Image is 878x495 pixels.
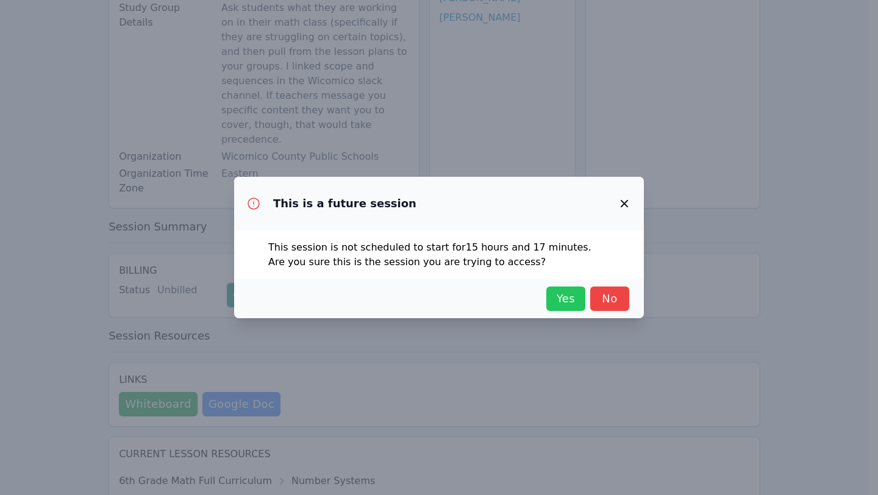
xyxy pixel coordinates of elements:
[268,240,610,269] p: This session is not scheduled to start for 15 hours and 17 minutes . Are you sure this is the ses...
[552,290,579,307] span: Yes
[590,287,629,311] button: No
[546,287,585,311] button: Yes
[596,290,623,307] span: No
[273,196,416,211] h3: This is a future session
